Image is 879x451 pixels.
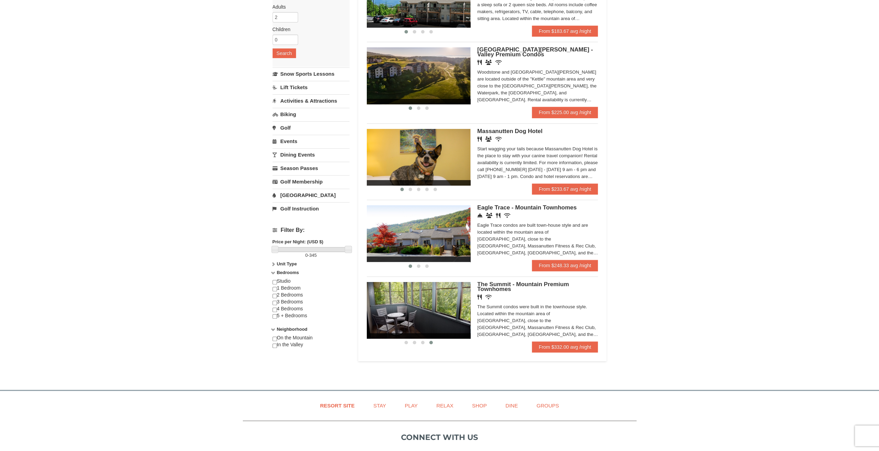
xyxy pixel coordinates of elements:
span: Eagle Trace - Mountain Townhomes [477,204,577,211]
i: Wireless Internet (free) [504,213,510,218]
button: Search [273,48,296,58]
span: [GEOGRAPHIC_DATA][PERSON_NAME] - Valley Premium Condos [477,46,593,58]
a: Dining Events [273,148,350,161]
span: The Summit - Mountain Premium Townhomes [477,281,569,292]
div: The Summit condos were built in the townhouse style. Located within the mountain area of [GEOGRAP... [477,303,598,338]
div: Studio 1 Bedroom 2 Bedrooms 3 Bedrooms 4 Bedrooms 5 + Bedrooms [273,278,350,326]
span: 345 [309,253,317,258]
a: Golf Membership [273,175,350,188]
a: From $225.00 avg /night [532,107,598,118]
h4: Filter By: [273,227,350,233]
strong: Bedrooms [277,270,299,275]
label: - [273,252,350,259]
a: Snow Sports Lessons [273,67,350,80]
i: Banquet Facilities [485,60,492,65]
a: Activities & Attractions [273,94,350,107]
a: Dine [497,398,526,413]
label: Children [273,26,344,33]
a: From $233.67 avg /night [532,184,598,195]
div: Start wagging your tails because Massanutten Dog Hotel is the place to stay with your canine trav... [477,145,598,180]
i: Restaurant [477,294,482,300]
label: Adults [273,3,344,10]
a: Play [396,398,426,413]
strong: Price per Night: (USD $) [273,239,323,244]
a: Golf [273,121,350,134]
div: Eagle Trace condos are built town-house style and are located within the mountain area of [GEOGRA... [477,222,598,256]
a: From $183.67 avg /night [532,26,598,37]
a: Relax [428,398,462,413]
a: Golf Instruction [273,202,350,215]
i: Wireless Internet (free) [485,294,492,300]
i: Restaurant [496,213,500,218]
strong: Unit Type [277,261,297,266]
a: Shop [464,398,496,413]
a: Groups [528,398,567,413]
i: Wireless Internet (free) [495,137,502,142]
span: 0 [305,253,308,258]
a: Stay [365,398,395,413]
a: Resort Site [312,398,363,413]
p: Connect with us [243,432,637,443]
span: Massanutten Dog Hotel [477,128,543,134]
a: Biking [273,108,350,121]
a: From $332.00 avg /night [532,341,598,353]
i: Banquet Facilities [485,137,492,142]
a: Events [273,135,350,148]
i: Concierge Desk [477,213,483,218]
div: On the Mountain In the Valley [273,335,350,355]
i: Restaurant [477,60,482,65]
a: From $248.33 avg /night [532,260,598,271]
i: Restaurant [477,137,482,142]
strong: Neighborhood [277,327,307,332]
a: [GEOGRAPHIC_DATA] [273,189,350,201]
a: Season Passes [273,162,350,175]
a: Lift Tickets [273,81,350,94]
div: Woodstone and [GEOGRAPHIC_DATA][PERSON_NAME] are located outside of the "Kettle" mountain area an... [477,69,598,103]
i: Wireless Internet (free) [495,60,502,65]
i: Conference Facilities [486,213,493,218]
